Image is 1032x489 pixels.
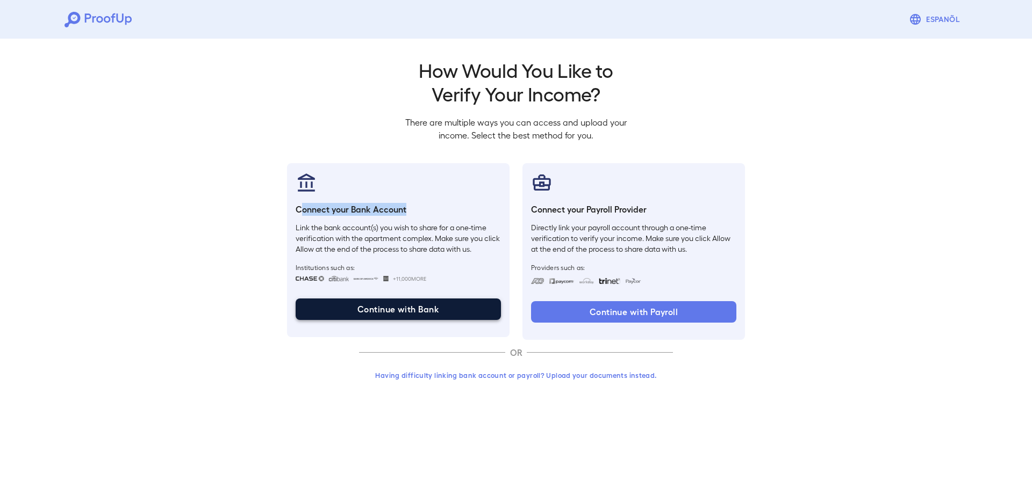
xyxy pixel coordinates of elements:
[531,172,553,193] img: payrollProvider.svg
[296,276,324,281] img: chase.svg
[353,276,379,281] img: bankOfAmerica.svg
[296,298,501,320] button: Continue with Bank
[625,278,641,284] img: paycon.svg
[531,222,736,254] p: Directly link your payroll account through a one-time verification to verify your income. Make su...
[397,58,635,105] h2: How Would You Like to Verify Your Income?
[359,366,673,385] button: Having difficulty linking bank account or payroll? Upload your documents instead.
[296,203,501,216] h6: Connect your Bank Account
[579,278,594,284] img: workday.svg
[296,263,501,272] span: Institutions such as:
[296,172,317,193] img: bankAccount.svg
[328,276,349,281] img: citibank.svg
[383,276,389,281] img: wellsfargo.svg
[531,278,544,284] img: adp.svg
[531,263,736,272] span: Providers such as:
[505,346,527,359] p: OR
[549,278,575,284] img: paycom.svg
[599,278,620,284] img: trinet.svg
[531,203,736,216] h6: Connect your Payroll Provider
[296,222,501,254] p: Link the bank account(s) you wish to share for a one-time verification with the apartment complex...
[531,301,736,323] button: Continue with Payroll
[905,9,967,30] button: Espanõl
[397,116,635,142] p: There are multiple ways you can access and upload your income. Select the best method for you.
[393,274,426,283] span: +11,000 More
